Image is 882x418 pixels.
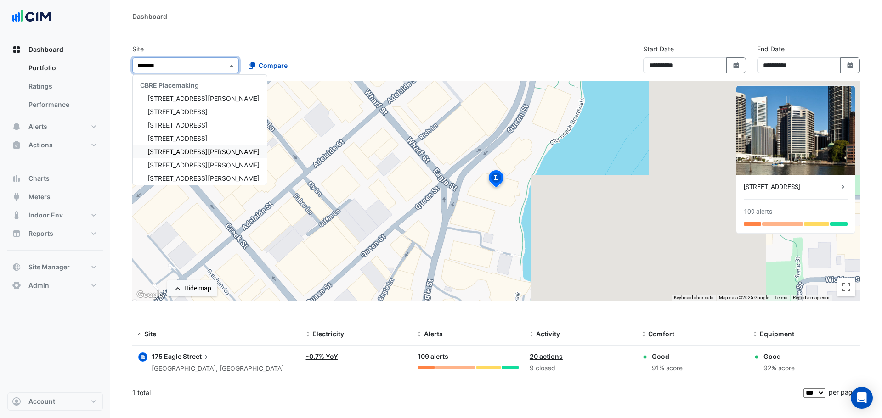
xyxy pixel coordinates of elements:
[133,75,267,185] div: Options List
[652,351,683,361] div: Good
[7,59,103,117] div: Dashboard
[775,295,787,300] a: Terms (opens in new tab)
[736,86,855,175] img: 175 Eagle Street
[12,211,21,220] app-icon: Indoor Env
[147,95,260,102] span: [STREET_ADDRESS][PERSON_NAME]
[763,363,795,373] div: 92% score
[12,281,21,290] app-icon: Admin
[12,45,21,54] app-icon: Dashboard
[648,330,674,338] span: Comfort
[643,44,674,54] label: Start Date
[12,192,21,201] app-icon: Meters
[7,117,103,136] button: Alerts
[147,174,260,182] span: [STREET_ADDRESS][PERSON_NAME]
[243,57,294,73] button: Compare
[7,40,103,59] button: Dashboard
[530,363,631,373] div: 9 closed
[12,229,21,238] app-icon: Reports
[652,363,683,373] div: 91% score
[28,281,49,290] span: Admin
[132,44,144,54] label: Site
[851,387,873,409] div: Open Intercom Messenger
[28,174,50,183] span: Charts
[486,169,506,191] img: site-pin-selected.svg
[147,134,208,142] span: [STREET_ADDRESS]
[21,95,103,114] a: Performance
[674,295,713,301] button: Keyboard shortcuts
[530,352,563,360] a: 20 actions
[28,397,55,406] span: Account
[744,182,838,192] div: [STREET_ADDRESS]
[763,351,795,361] div: Good
[28,122,47,131] span: Alerts
[135,289,165,301] a: Open this area in Google Maps (opens a new window)
[7,169,103,188] button: Charts
[732,61,741,69] fa-icon: Select Date
[28,45,63,54] span: Dashboard
[846,61,854,69] fa-icon: Select Date
[7,258,103,276] button: Site Manager
[837,278,855,296] button: Toggle fullscreen view
[135,289,165,301] img: Google
[140,81,199,89] span: CBRE Placemaking
[829,388,856,396] span: per page
[7,206,103,224] button: Indoor Env
[757,44,785,54] label: End Date
[132,11,167,21] div: Dashboard
[152,352,181,360] span: 175 Eagle
[21,77,103,95] a: Ratings
[7,188,103,206] button: Meters
[12,122,21,131] app-icon: Alerts
[147,121,208,129] span: [STREET_ADDRESS]
[147,161,260,169] span: [STREET_ADDRESS][PERSON_NAME]
[7,224,103,243] button: Reports
[28,229,53,238] span: Reports
[793,295,830,300] a: Report a map error
[312,330,344,338] span: Electricity
[12,140,21,150] app-icon: Actions
[28,211,63,220] span: Indoor Env
[424,330,443,338] span: Alerts
[760,330,794,338] span: Equipment
[28,192,51,201] span: Meters
[7,136,103,154] button: Actions
[21,59,103,77] a: Portfolio
[167,280,217,296] button: Hide map
[536,330,560,338] span: Activity
[12,174,21,183] app-icon: Charts
[147,148,260,156] span: [STREET_ADDRESS][PERSON_NAME]
[418,351,519,362] div: 109 alerts
[152,363,284,374] div: [GEOGRAPHIC_DATA], [GEOGRAPHIC_DATA]
[719,295,769,300] span: Map data ©2025 Google
[28,140,53,150] span: Actions
[132,381,802,404] div: 1 total
[259,61,288,70] span: Compare
[306,352,338,360] a: -0.7% YoY
[11,7,52,26] img: Company Logo
[7,276,103,295] button: Admin
[183,351,211,362] span: Street
[144,330,156,338] span: Site
[28,262,70,272] span: Site Manager
[12,262,21,272] app-icon: Site Manager
[147,108,208,116] span: [STREET_ADDRESS]
[7,392,103,411] button: Account
[744,207,772,217] div: 109 alerts
[184,284,211,293] div: Hide map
